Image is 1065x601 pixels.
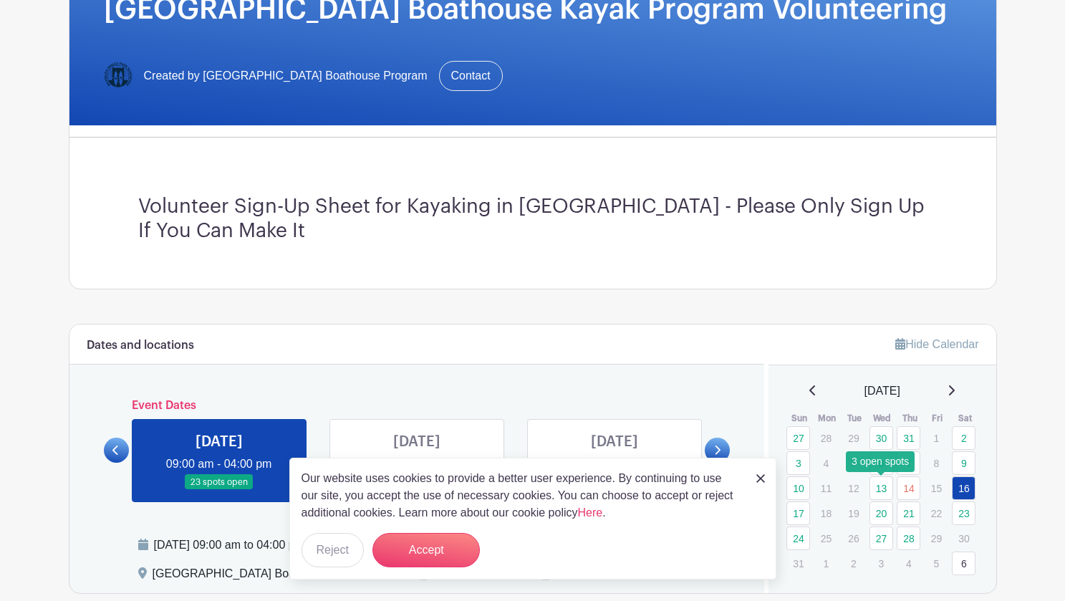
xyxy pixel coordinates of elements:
div: [DATE] 09:00 am to 04:00 pm [154,537,643,554]
th: Sun [786,411,814,425]
p: 29 [925,527,948,549]
img: Logo-Title.png [104,62,132,90]
th: Wed [869,411,897,425]
th: Fri [924,411,952,425]
a: 31 [897,426,920,450]
a: 14 [897,476,920,500]
p: 1 [925,427,948,449]
p: 19 [842,502,865,524]
a: 10 [786,476,810,500]
p: 12 [842,477,865,499]
a: 2 [952,426,975,450]
a: 23 [952,501,975,525]
a: 9 [952,451,975,475]
p: 3 [869,552,893,574]
th: Sat [951,411,979,425]
th: Thu [896,411,924,425]
p: 25 [814,527,838,549]
a: 28 [897,527,920,550]
p: 22 [925,502,948,524]
th: Mon [814,411,842,425]
p: 1 [814,552,838,574]
h6: Dates and locations [87,339,194,352]
div: [GEOGRAPHIC_DATA] Boathouse - [GEOGRAPHIC_DATA]/[GEOGRAPHIC_DATA], [153,565,585,588]
a: Here [578,506,603,519]
a: 27 [869,527,893,550]
h6: Event Dates [129,399,705,413]
p: 4 [897,552,920,574]
a: 30 [869,426,893,450]
span: [DATE] [864,383,900,400]
a: 3 [786,451,810,475]
a: 24 [786,527,810,550]
p: 5 [842,452,865,474]
p: 15 [925,477,948,499]
p: 28 [814,427,838,449]
p: 5 [925,552,948,574]
p: 18 [814,502,838,524]
p: 4 [814,452,838,474]
a: 20 [869,501,893,525]
a: Contact [439,61,503,91]
p: Our website uses cookies to provide a better user experience. By continuing to use our site, you ... [302,470,741,521]
p: 2 [842,552,865,574]
img: close_button-5f87c8562297e5c2d7936805f587ecaba9071eb48480494691a3f1689db116b3.svg [756,474,765,483]
a: 27 [786,426,810,450]
a: 17 [786,501,810,525]
th: Tue [841,411,869,425]
p: 26 [842,527,865,549]
p: 30 [952,527,975,549]
button: Accept [372,533,480,567]
h3: Volunteer Sign-Up Sheet for Kayaking in [GEOGRAPHIC_DATA] - Please Only Sign Up If You Can Make It [138,195,927,243]
a: 6 [952,552,975,575]
a: 21 [897,501,920,525]
a: 13 [869,476,893,500]
button: Reject [302,533,364,567]
p: 8 [925,452,948,474]
span: Created by [GEOGRAPHIC_DATA] Boathouse Program [144,67,428,85]
p: 11 [814,477,838,499]
div: 3 open spots [846,451,915,472]
a: Hide Calendar [895,338,978,350]
p: 31 [786,552,810,574]
p: 29 [842,427,865,449]
a: 16 [952,476,975,500]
